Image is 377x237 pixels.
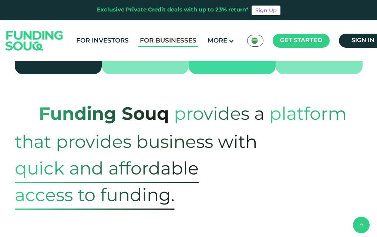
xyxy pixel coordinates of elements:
span: Sign in [351,38,374,43]
div: Exclusive Private Credit deals with up to 23% return* [97,6,249,14]
span: Get started [280,38,322,43]
span: More [208,38,227,44]
a: For Businesses [138,35,198,47]
span: access to funding. [15,183,175,210]
button: back [353,217,370,233]
img: SA Flag [251,37,258,44]
a: Sign Up [252,6,280,15]
span: platform that provides business with [15,95,347,160]
strong: Funding Souq [39,106,169,123]
span: provides a [174,95,265,132]
a: For Investors [74,35,131,47]
span: quick and affordable [15,156,199,183]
